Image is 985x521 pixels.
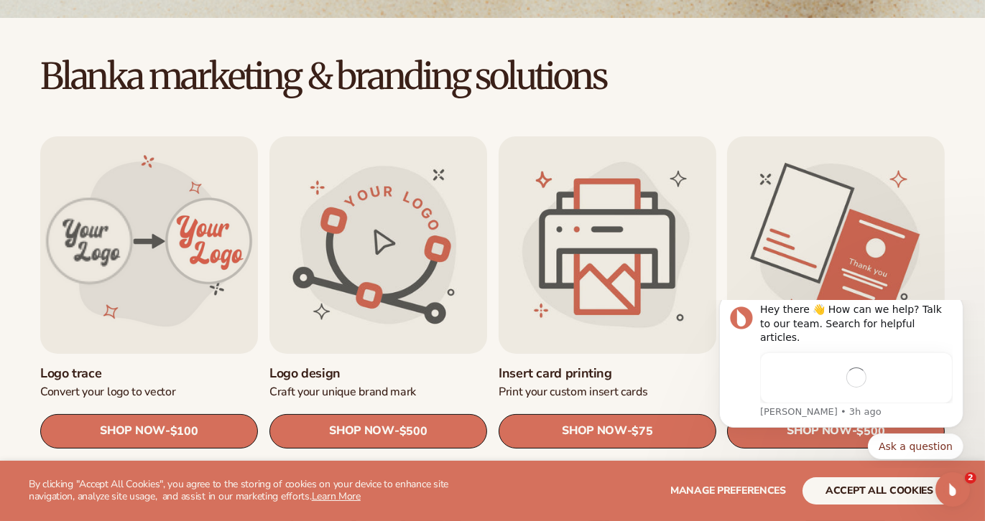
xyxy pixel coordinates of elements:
span: Manage preferences [670,484,786,497]
span: SHOP NOW [562,424,626,438]
iframe: Intercom live chat [935,472,970,507]
span: $75 [632,424,652,438]
iframe: Intercom notifications message [698,301,985,468]
span: 2 [965,472,976,484]
button: Quick reply: Ask a question [170,133,266,159]
p: Message from Lee, sent 3h ago [63,105,255,118]
span: SHOP NOW [100,424,165,438]
span: $100 [170,424,198,438]
span: $500 [399,424,427,438]
div: Quick reply options [22,133,266,159]
img: Profile image for Lee [32,6,55,29]
p: By clicking "Accept All Cookies", you agree to the storing of cookies on your device to enhance s... [29,479,493,503]
a: Insert card printing [499,365,716,381]
div: Hey there 👋 How can we help? Talk to our team. Search for helpful articles. [63,2,255,44]
a: Logo trace [40,365,258,381]
a: SHOP NOW- $100 [40,413,258,448]
div: Message content [63,2,255,103]
button: Manage preferences [670,477,786,504]
button: accept all cookies [803,477,956,504]
span: SHOP NOW [329,424,394,438]
a: SHOP NOW- $500 [269,413,487,448]
a: Logo design [269,365,487,381]
a: Learn More [312,489,361,503]
a: SHOP NOW- $75 [499,413,716,448]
